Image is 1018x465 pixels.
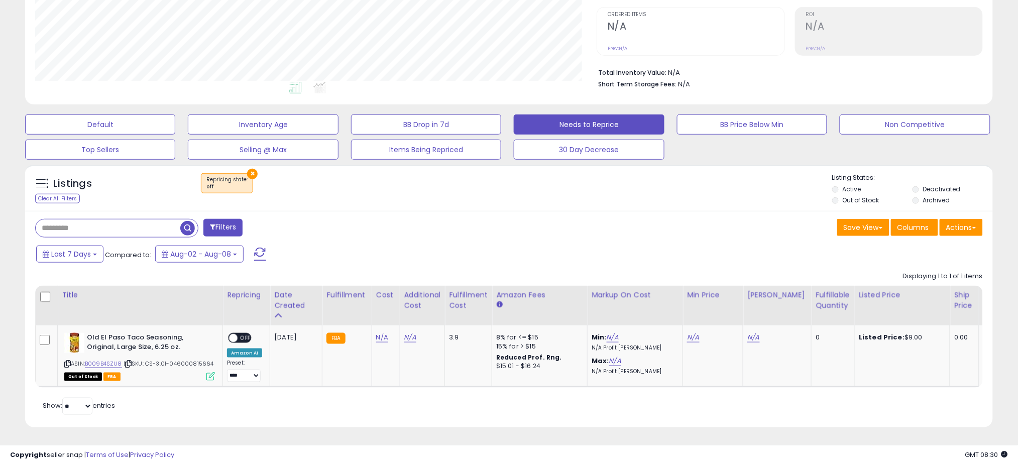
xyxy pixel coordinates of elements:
label: Out of Stock [843,196,879,204]
div: Markup on Cost [592,290,678,300]
div: $15.01 - $16.24 [496,362,580,371]
div: Fulfillment [326,290,367,300]
a: Privacy Policy [130,450,174,459]
small: Prev: N/A [608,45,627,51]
a: N/A [687,332,699,342]
button: Top Sellers [25,140,175,160]
span: | SKU: CS-3.01-046000815664 [124,360,214,368]
a: N/A [607,332,619,342]
p: N/A Profit [PERSON_NAME] [592,368,675,375]
button: Save View [837,219,889,236]
small: FBA [326,333,345,344]
div: Displaying 1 to 1 of 1 items [903,272,983,281]
strong: Copyright [10,450,47,459]
div: 0.00 [954,333,971,342]
div: Date Created [274,290,318,311]
button: Filters [203,219,243,237]
div: Preset: [227,360,262,382]
span: FBA [103,373,121,381]
div: [DATE] [274,333,314,342]
span: OFF [238,334,254,342]
button: Default [25,114,175,135]
div: 15% for > $15 [496,342,580,351]
span: Repricing state : [206,176,248,191]
a: N/A [376,332,388,342]
button: Selling @ Max [188,140,338,160]
label: Deactivated [923,185,960,193]
p: N/A Profit [PERSON_NAME] [592,344,675,352]
div: ASIN: [64,333,215,380]
label: Active [843,185,861,193]
span: Ordered Items [608,12,784,18]
span: Last 7 Days [51,249,91,259]
button: Last 7 Days [36,246,103,263]
div: Fulfillable Quantity [816,290,850,311]
button: 30 Day Decrease [514,140,664,160]
b: Min: [592,332,607,342]
h2: N/A [806,21,982,34]
b: Short Term Storage Fees: [598,80,676,88]
button: Actions [940,219,983,236]
div: seller snap | | [10,450,174,460]
button: Items Being Repriced [351,140,501,160]
div: Amazon Fees [496,290,583,300]
div: Clear All Filters [35,194,80,203]
a: B009B4SZU8 [85,360,122,368]
div: Cost [376,290,396,300]
p: Listing States: [832,173,993,183]
div: Ship Price [954,290,974,311]
b: Max: [592,356,609,366]
a: Terms of Use [86,450,129,459]
span: Show: entries [43,401,115,410]
div: Repricing [227,290,266,300]
b: Total Inventory Value: [598,68,666,77]
span: Columns [897,222,929,232]
div: Amazon AI [227,348,262,358]
div: Title [62,290,218,300]
a: N/A [747,332,759,342]
b: Listed Price: [859,332,904,342]
button: × [247,169,258,179]
h2: N/A [608,21,784,34]
span: N/A [678,79,690,89]
div: 8% for <= $15 [496,333,580,342]
div: Listed Price [859,290,946,300]
span: ROI [806,12,982,18]
button: Needs to Reprice [514,114,664,135]
img: 51FcVoGwYBL._SL40_.jpg [64,333,84,353]
div: 3.9 [449,333,484,342]
label: Archived [923,196,950,204]
div: Min Price [687,290,739,300]
b: Old El Paso Taco Seasoning, Original, Large Size, 6.25 oz. [87,333,209,354]
span: Compared to: [105,250,151,260]
small: Amazon Fees. [496,300,502,309]
div: [PERSON_NAME] [747,290,807,300]
h5: Listings [53,177,92,191]
b: Reduced Prof. Rng. [496,353,562,362]
button: Columns [891,219,938,236]
button: BB Drop in 7d [351,114,501,135]
a: N/A [404,332,416,342]
div: off [206,183,248,190]
a: N/A [609,356,621,366]
div: $9.00 [859,333,942,342]
div: Fulfillment Cost [449,290,488,311]
span: 2025-08-16 08:30 GMT [965,450,1008,459]
button: Inventory Age [188,114,338,135]
button: BB Price Below Min [677,114,827,135]
li: N/A [598,66,975,78]
span: Aug-02 - Aug-08 [170,249,231,259]
div: Additional Cost [404,290,441,311]
button: Non Competitive [840,114,990,135]
div: 0 [816,333,847,342]
small: Prev: N/A [806,45,826,51]
th: The percentage added to the cost of goods (COGS) that forms the calculator for Min & Max prices. [588,286,683,325]
button: Aug-02 - Aug-08 [155,246,244,263]
span: All listings that are currently out of stock and unavailable for purchase on Amazon [64,373,102,381]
